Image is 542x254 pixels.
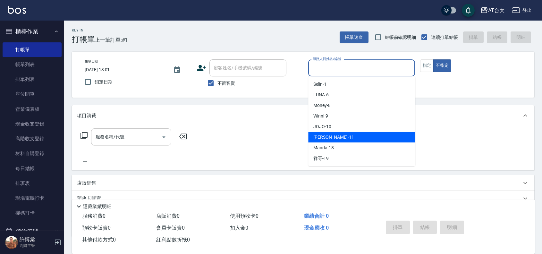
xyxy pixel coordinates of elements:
[313,92,329,98] span: LUNA -6
[313,134,354,141] span: [PERSON_NAME] -11
[169,62,185,78] button: Choose date, selected date is 2025-09-15
[313,123,331,130] span: JOJO -10
[156,213,180,219] span: 店販消費 0
[72,105,534,126] div: 項目消費
[313,155,329,162] span: 祥哥 -19
[20,243,52,249] p: 高階主管
[230,225,248,231] span: 扣入金 0
[3,42,62,57] a: 打帳單
[340,31,368,43] button: 帳單速查
[3,117,62,131] a: 現金收支登錄
[3,131,62,146] a: 高階收支登錄
[3,23,62,40] button: 櫃檯作業
[3,206,62,220] a: 掃碼打卡
[82,225,111,231] span: 預收卡販賣 0
[77,195,101,202] p: 預收卡販賣
[313,102,331,109] span: Money -8
[304,213,329,219] span: 業績合計 0
[83,203,112,210] p: 隱藏業績明細
[77,180,96,187] p: 店販銷售
[20,236,52,243] h5: 許博棠
[488,6,504,14] div: AT台大
[420,59,434,72] button: 指定
[3,72,62,87] a: 掛單列表
[82,237,116,243] span: 其他付款方式 0
[72,191,534,206] div: 預收卡販賣
[462,4,475,17] button: save
[72,175,534,191] div: 店販銷售
[77,112,96,119] p: 項目消費
[313,81,326,88] span: Selin -1
[3,87,62,101] a: 座位開單
[156,237,190,243] span: 紅利點數折抵 0
[159,132,169,142] button: Open
[3,57,62,72] a: 帳單列表
[156,225,185,231] span: 會員卡販賣 0
[85,65,167,75] input: YYYY/MM/DD hh:mm
[72,35,95,44] h3: 打帳單
[8,6,26,14] img: Logo
[85,59,98,64] label: 帳單日期
[313,57,341,61] label: 服務人員姓名/編號
[313,145,334,151] span: Manda -18
[5,236,18,249] img: Person
[304,225,329,231] span: 現金應收 0
[230,213,258,219] span: 使用預收卡 0
[95,36,128,44] span: 上一筆訂單:#1
[95,79,113,85] span: 鎖定日期
[82,213,106,219] span: 服務消費 0
[3,191,62,206] a: 現場電腦打卡
[510,4,534,16] button: 登出
[3,146,62,161] a: 材料自購登錄
[3,161,62,176] a: 每日結帳
[72,28,95,32] h2: Key In
[3,176,62,191] a: 排班表
[431,34,458,41] span: 連續打單結帳
[217,80,235,87] span: 不留客資
[385,34,416,41] span: 結帳前確認明細
[3,102,62,117] a: 營業儀表板
[3,223,62,240] button: 預約管理
[433,59,451,72] button: 不指定
[313,113,328,119] span: Winni -9
[478,4,507,17] button: AT台大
